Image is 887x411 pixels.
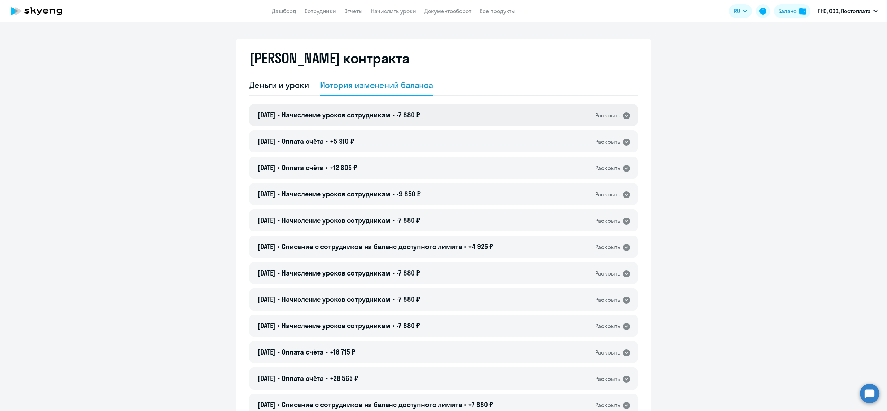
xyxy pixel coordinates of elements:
[278,295,280,304] span: •
[815,3,881,19] button: ГНС, ООО, Постоплата
[464,242,466,251] span: •
[278,269,280,277] span: •
[278,190,280,198] span: •
[326,348,328,356] span: •
[258,163,275,172] span: [DATE]
[278,242,280,251] span: •
[282,216,390,225] span: Начисление уроков сотрудникам
[282,269,390,277] span: Начисление уроков сотрудникам
[734,7,740,15] span: RU
[595,138,620,146] div: Раскрыть
[258,137,275,146] span: [DATE]
[595,322,620,331] div: Раскрыть
[393,269,395,277] span: •
[282,163,324,172] span: Оплата счёта
[396,321,420,330] span: -7 880 ₽
[396,111,420,119] span: -7 880 ₽
[595,375,620,383] div: Раскрыть
[249,50,410,67] h2: [PERSON_NAME] контракта
[278,348,280,356] span: •
[282,111,390,119] span: Начисление уроков сотрудникам
[595,243,620,252] div: Раскрыть
[282,295,390,304] span: Начисление уроков сотрудникам
[595,190,620,199] div: Раскрыть
[396,190,421,198] span: -9 850 ₽
[258,374,275,383] span: [DATE]
[278,163,280,172] span: •
[326,163,328,172] span: •
[595,269,620,278] div: Раскрыть
[249,79,309,90] div: Деньги и уроки
[396,295,420,304] span: -7 880 ₽
[258,321,275,330] span: [DATE]
[258,348,275,356] span: [DATE]
[778,7,797,15] div: Баланс
[258,242,275,251] span: [DATE]
[282,137,324,146] span: Оплата счёта
[278,374,280,383] span: •
[393,111,395,119] span: •
[278,216,280,225] span: •
[595,164,620,173] div: Раскрыть
[282,190,390,198] span: Начисление уроков сотрудникам
[258,190,275,198] span: [DATE]
[278,400,280,409] span: •
[330,163,357,172] span: +12 805 ₽
[278,111,280,119] span: •
[393,216,395,225] span: •
[595,217,620,225] div: Раскрыть
[305,8,336,15] a: Сотрудники
[258,295,275,304] span: [DATE]
[396,269,420,277] span: -7 880 ₽
[468,400,493,409] span: +7 880 ₽
[396,216,420,225] span: -7 880 ₽
[282,242,462,251] span: Списание с сотрудников на баланс доступного лимита
[393,190,395,198] span: •
[330,137,354,146] span: +5 910 ₽
[272,8,296,15] a: Дашборд
[330,374,358,383] span: +28 565 ₽
[282,374,324,383] span: Оплата счёта
[595,111,620,120] div: Раскрыть
[258,216,275,225] span: [DATE]
[729,4,752,18] button: RU
[326,374,328,383] span: •
[464,400,466,409] span: •
[774,4,810,18] button: Балансbalance
[595,401,620,410] div: Раскрыть
[330,348,355,356] span: +18 715 ₽
[480,8,516,15] a: Все продукты
[468,242,493,251] span: +4 925 ₽
[282,321,390,330] span: Начисление уроков сотрудникам
[278,137,280,146] span: •
[371,8,416,15] a: Начислить уроки
[258,400,275,409] span: [DATE]
[799,8,806,15] img: balance
[258,269,275,277] span: [DATE]
[424,8,471,15] a: Документооборот
[278,321,280,330] span: •
[818,7,871,15] p: ГНС, ООО, Постоплата
[282,348,324,356] span: Оплата счёта
[344,8,363,15] a: Отчеты
[393,295,395,304] span: •
[258,111,275,119] span: [DATE]
[595,296,620,304] div: Раскрыть
[282,400,462,409] span: Списание с сотрудников на баланс доступного лимита
[326,137,328,146] span: •
[595,348,620,357] div: Раскрыть
[320,79,433,90] div: История изменений баланса
[393,321,395,330] span: •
